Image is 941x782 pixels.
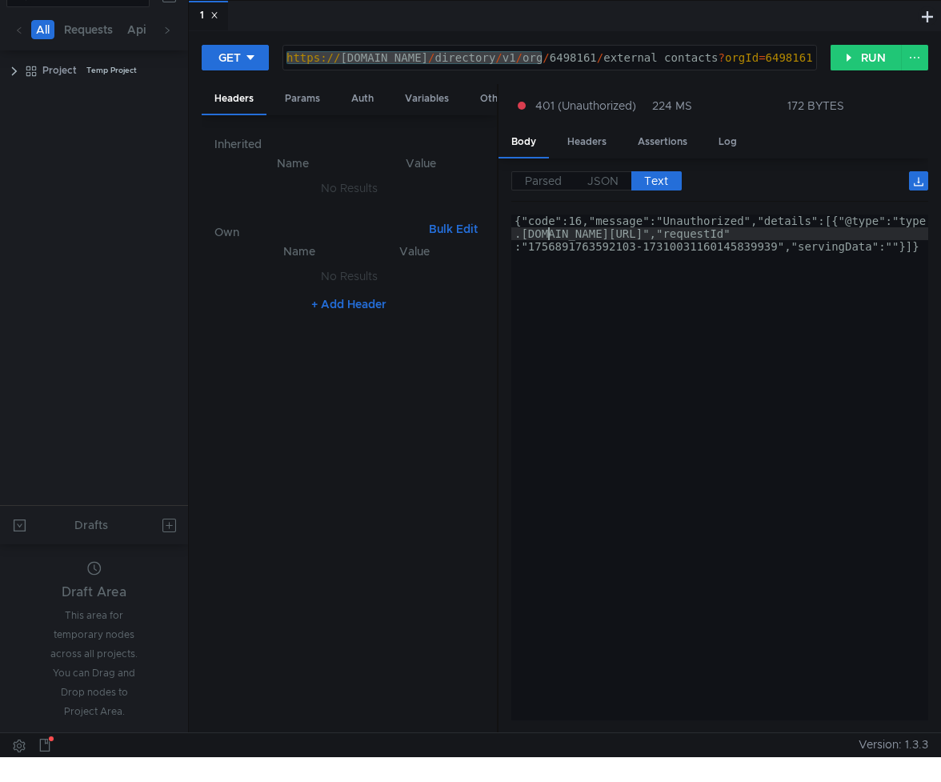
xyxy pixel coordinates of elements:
h6: Own [214,223,422,242]
span: JSON [587,174,619,188]
button: GET [202,45,269,70]
button: Api [122,20,151,39]
div: Auth [338,84,386,114]
span: Version: 1.3.3 [859,733,928,756]
h6: Inherited [214,134,484,154]
th: Value [358,242,471,261]
th: Value [358,154,484,173]
div: Other [467,84,520,114]
button: All [31,20,54,39]
div: Drafts [74,515,108,535]
div: Body [499,127,549,158]
div: GET [218,49,241,66]
button: RUN [831,45,902,70]
nz-embed-empty: No Results [321,181,378,195]
button: Requests [59,20,118,39]
div: Temp Project [86,58,137,82]
span: Text [644,174,668,188]
div: Params [272,84,333,114]
div: 224 MS [652,98,692,113]
th: Name [240,242,358,261]
nz-embed-empty: No Results [321,269,378,283]
div: Variables [392,84,462,114]
div: Headers [202,84,266,115]
div: Project [42,58,77,82]
button: Bulk Edit [422,219,484,239]
div: Log [706,127,750,157]
div: 1 [200,7,218,24]
div: Assertions [625,127,700,157]
span: 401 (Unauthorized) [535,97,636,114]
span: Parsed [525,174,562,188]
button: + Add Header [305,295,393,314]
div: 172 BYTES [787,98,844,113]
th: Name [227,154,358,173]
div: Headers [555,127,619,157]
